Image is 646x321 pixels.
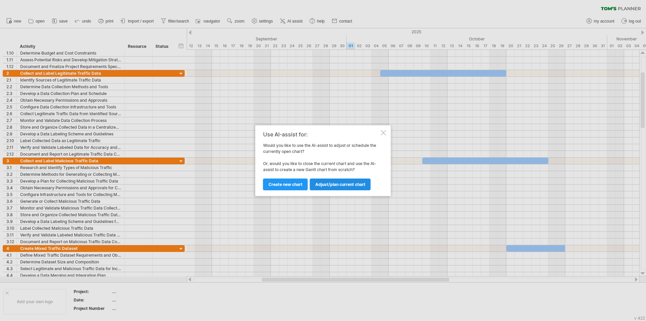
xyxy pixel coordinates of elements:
span: Create new chart [268,182,302,187]
div: Would you like to use the AI-assist to adjust or schedule the currently open chart? Or, would you... [263,131,380,190]
a: Adjust/plan current chart [310,179,371,190]
span: Adjust/plan current chart [315,182,365,187]
div: Use AI-assist for: [263,131,380,137]
a: Create new chart [263,179,308,190]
